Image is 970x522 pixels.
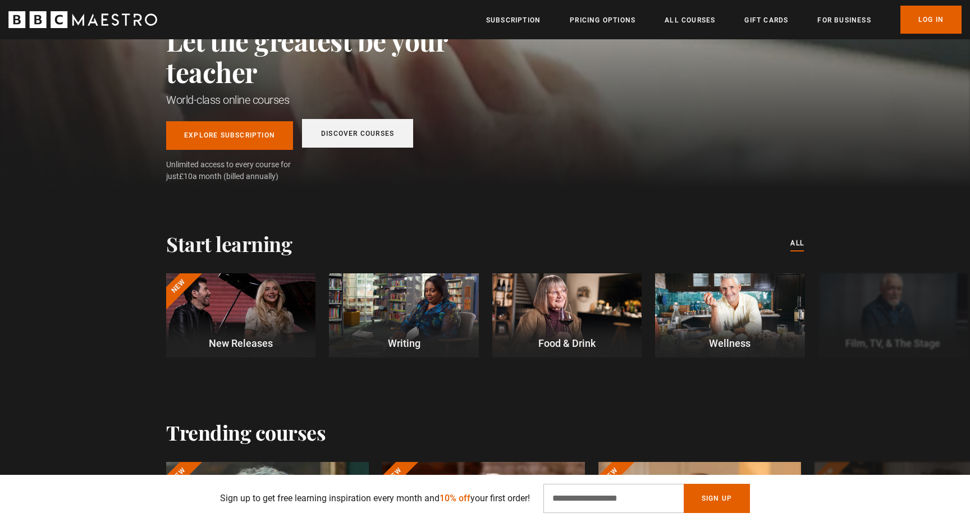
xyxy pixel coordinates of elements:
[570,15,635,26] a: Pricing Options
[166,25,497,88] h2: Let the greatest be your teacher
[665,15,715,26] a: All Courses
[655,273,804,358] a: Wellness
[684,484,750,513] button: Sign Up
[440,493,470,503] span: 10% off
[166,420,326,444] h2: Trending courses
[655,336,804,351] p: Wellness
[900,6,962,34] a: Log In
[302,119,413,148] a: Discover Courses
[8,11,157,28] svg: BBC Maestro
[486,6,962,34] nav: Primary
[818,336,968,351] p: Film, TV, & The Stage
[166,232,292,255] h2: Start learning
[166,159,318,182] span: Unlimited access to every course for just a month (billed annually)
[166,273,315,358] a: New New Releases
[329,336,478,351] p: Writing
[790,237,804,250] a: All
[744,15,788,26] a: Gift Cards
[166,92,497,108] h1: World-class online courses
[486,15,541,26] a: Subscription
[492,273,642,358] a: Food & Drink
[179,172,193,181] span: £10
[817,15,871,26] a: For business
[166,121,293,150] a: Explore Subscription
[166,336,315,351] p: New Releases
[220,492,530,505] p: Sign up to get free learning inspiration every month and your first order!
[492,336,642,351] p: Food & Drink
[329,273,478,358] a: Writing
[818,273,968,358] a: Film, TV, & The Stage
